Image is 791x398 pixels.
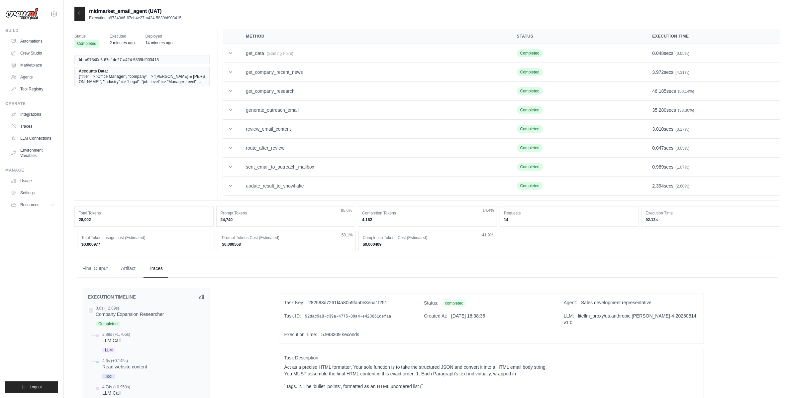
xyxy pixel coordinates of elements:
[644,177,780,196] td: secs
[342,232,353,238] span: 58.1%
[362,217,493,222] dd: 4,162
[79,210,209,216] dt: Total Tokens
[564,313,698,325] span: litellm_proxy/us.anthropic.[PERSON_NAME]-4-20250514-v1:0
[451,313,485,319] span: [DATE] 18:38:35
[238,177,509,196] td: update_result_to_snowflake
[483,208,494,213] span: 14.4%
[645,217,776,222] dd: 92.12s
[222,235,351,240] dt: Prompt Tokens Cost (Estimated)
[8,199,58,210] button: Resources
[645,210,776,216] dt: Execution Time
[564,300,577,305] span: Agent:
[308,300,387,305] span: 282593d7261f4a8059fa50e3e5a1f251
[517,125,543,133] span: Completed
[8,72,58,82] a: Agents
[678,108,694,113] span: (38.30%)
[85,57,159,63] span: a97340d6-67cf-4e27-a424-5839bf903415
[581,300,651,305] span: Sales development representative
[644,101,780,120] td: secs
[675,184,689,189] span: (2.60%)
[284,332,318,337] span: Execution Time:
[145,33,172,40] span: Deployed
[8,133,58,144] a: LLM Connections
[267,51,293,56] span: (Starting Point)
[424,313,447,319] span: Created At:
[284,364,698,377] p: Act as a precise HTML formatter. Your sole function is to take the structured JSON and convert it...
[20,202,39,207] span: Resources
[116,260,141,278] button: Artifact
[504,210,635,216] dt: Requests
[5,28,58,33] div: Build
[363,235,492,240] dt: Completion Tokens Cost (Estimated)
[102,348,115,352] span: LLM
[652,183,664,189] span: 2.394
[77,260,113,278] button: Final Output
[238,82,509,101] td: get_company_research
[363,242,492,247] dd: $0.000409
[81,235,211,240] dt: Total Tokens usage cost (Estimated)
[652,107,666,113] span: 35.280
[102,374,115,379] span: Tool
[88,294,136,300] h2: EXECUTION TIMELINE
[652,126,664,132] span: 3.010
[96,311,164,318] div: Company Expansion Researcher
[79,74,205,84] span: {"title" => "Office Manager", "company" => "[PERSON_NAME] & [PERSON_NAME]", "industry" => "Legal"...
[102,384,130,390] div: 4.74s (+0.958s)
[110,33,135,40] span: Executed
[238,29,509,44] th: Method
[8,48,58,59] a: Crew Studio
[564,313,574,319] span: LLM:
[102,363,147,370] div: Read website content
[238,139,509,158] td: route_after_review
[79,57,84,63] span: Id:
[758,366,791,398] iframe: Chat Widget
[5,168,58,173] div: Manage
[517,182,543,190] span: Completed
[517,144,543,152] span: Completed
[5,8,39,20] img: Logo
[221,217,351,222] dd: 24,740
[8,145,58,161] a: Environment Variables
[644,158,780,177] td: secs
[504,217,635,222] dd: 14
[5,101,58,106] div: Operate
[8,84,58,94] a: Tool Registry
[644,29,780,44] th: Execution Time
[443,299,466,307] span: completed
[110,41,135,45] time: September 17, 2025 at 11:37 PDT
[652,145,664,151] span: 0.047
[79,217,209,222] dd: 28,902
[517,87,543,95] span: Completed
[8,36,58,47] a: Automations
[89,15,181,21] p: Execution a97340d6-67cf-4e27-a424-5839bf903415
[144,260,168,278] button: Traces
[284,354,698,361] span: Task Description
[652,88,666,94] span: 46.185
[102,337,130,344] div: LLM Call
[222,242,351,247] dd: $0.000568
[675,146,689,151] span: (0.05%)
[675,127,689,132] span: (3.27%)
[517,163,543,171] span: Completed
[74,40,99,48] span: Completed
[8,188,58,198] a: Settings
[509,29,644,44] th: Status
[362,210,493,216] dt: Completion Tokens
[96,306,164,311] div: 0.0s (+2.89s)
[652,164,664,170] span: 0.989
[675,165,689,170] span: (1.07%)
[30,384,42,390] span: Logout
[5,381,58,393] button: Logout
[644,44,780,63] td: secs
[652,51,664,56] span: 0.048
[284,300,305,305] span: Task Key:
[238,44,509,63] td: get_data
[675,51,689,56] span: (0.05%)
[221,210,351,216] dt: Prompt Tokens
[102,358,147,363] div: 4.6s (+0.145s)
[305,314,391,319] span: 92dac9a8-c39a-4775-89a4-e423661defaa
[89,7,181,15] h2: midmarket_email_agent (UAT)
[238,120,509,139] td: review_email_content
[678,89,694,94] span: (50.14%)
